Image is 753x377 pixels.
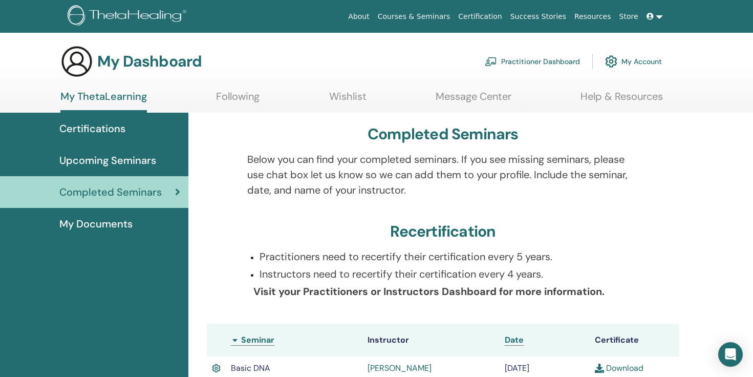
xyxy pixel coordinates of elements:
a: About [344,7,373,26]
span: Basic DNA [231,363,270,373]
span: Certifications [59,121,125,136]
img: chalkboard-teacher.svg [485,57,497,66]
a: Courses & Seminars [374,7,455,26]
span: Completed Seminars [59,184,162,200]
a: Wishlist [329,90,367,110]
h3: Recertification [390,222,496,241]
a: [PERSON_NAME] [368,363,432,373]
a: Store [615,7,642,26]
p: Instructors need to recertify their certification every 4 years. [260,266,638,282]
th: Certificate [590,324,679,357]
a: Download [595,363,643,373]
a: Help & Resources [580,90,663,110]
a: My Account [605,50,662,73]
h3: My Dashboard [97,52,202,71]
a: Resources [570,7,615,26]
h3: Completed Seminars [368,125,519,143]
span: Date [505,334,524,345]
b: Visit your Practitioners or Instructors Dashboard for more information. [253,285,605,298]
span: My Documents [59,216,133,232]
img: logo.png [68,5,190,28]
p: Below you can find your completed seminars. If you see missing seminars, please use chat box let ... [247,152,638,198]
span: Upcoming Seminars [59,153,156,168]
div: Open Intercom Messenger [718,342,743,367]
a: Message Center [436,90,511,110]
a: Success Stories [506,7,570,26]
a: Following [216,90,260,110]
a: Certification [454,7,506,26]
th: Instructor [362,324,500,357]
p: Practitioners need to recertify their certification every 5 years. [260,249,638,264]
a: Date [505,334,524,346]
img: Active Certificate [212,362,221,374]
img: generic-user-icon.jpg [60,45,93,78]
a: Practitioner Dashboard [485,50,580,73]
img: download.svg [595,364,604,373]
img: cog.svg [605,53,617,70]
a: My ThetaLearning [60,90,147,113]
